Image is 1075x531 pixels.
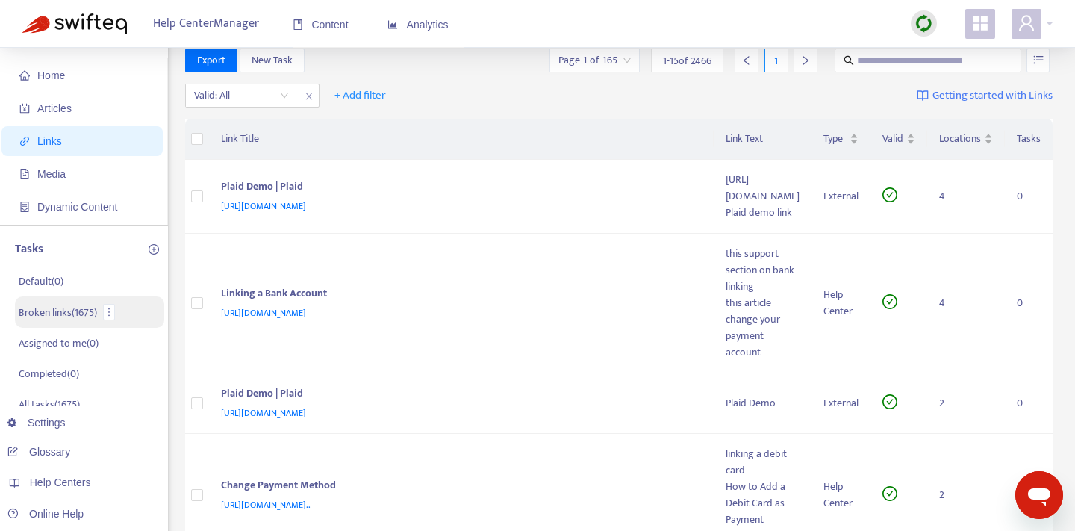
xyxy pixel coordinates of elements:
[917,90,929,102] img: image-link
[1026,49,1050,72] button: unordered-list
[221,199,306,214] span: [URL][DOMAIN_NAME]
[726,172,800,205] div: [URL][DOMAIN_NAME]
[19,136,30,146] span: link
[1005,373,1053,434] td: 0
[927,373,1005,434] td: 2
[19,202,30,212] span: container
[823,395,859,412] div: External
[209,119,714,160] th: Link Title
[800,55,811,66] span: right
[726,446,800,479] div: linking a debit card
[19,103,30,114] span: account-book
[221,178,697,198] div: Plaid Demo | Plaid
[726,395,800,412] div: Plaid Demo
[927,160,1005,234] td: 4
[149,244,159,255] span: plus-circle
[37,102,72,114] span: Articles
[103,304,115,320] button: more
[882,294,897,309] span: check-circle
[914,14,933,33] img: sync.dc5367851b00ba804db3.png
[726,295,800,311] div: this article
[19,397,80,412] p: All tasks ( 1675 )
[153,10,259,38] span: Help Center Manager
[221,497,311,512] span: [URL][DOMAIN_NAME]..
[1005,234,1053,373] td: 0
[104,307,114,317] span: more
[882,486,897,501] span: check-circle
[844,55,854,66] span: search
[37,69,65,81] span: Home
[882,394,897,409] span: check-circle
[221,285,697,305] div: Linking a Bank Account
[37,135,62,147] span: Links
[823,479,859,512] div: Help Center
[882,131,903,147] span: Valid
[323,84,397,108] button: + Add filter
[299,87,319,105] span: close
[252,52,293,69] span: New Task
[823,131,847,147] span: Type
[240,49,305,72] button: New Task
[741,55,752,66] span: left
[19,70,30,81] span: home
[19,335,99,351] p: Assigned to me ( 0 )
[30,476,91,488] span: Help Centers
[293,19,349,31] span: Content
[197,52,225,69] span: Export
[939,131,981,147] span: Locations
[823,287,859,320] div: Help Center
[19,273,63,289] p: Default ( 0 )
[1018,14,1035,32] span: user
[714,119,811,160] th: Link Text
[19,169,30,179] span: file-image
[334,87,386,105] span: + Add filter
[221,406,306,420] span: [URL][DOMAIN_NAME]
[19,366,79,382] p: Completed ( 0 )
[882,187,897,202] span: check-circle
[37,201,117,213] span: Dynamic Content
[1015,471,1063,519] iframe: Button to launch messaging window
[1005,160,1053,234] td: 0
[1005,119,1053,160] th: Tasks
[971,14,989,32] span: appstore
[927,234,1005,373] td: 4
[917,84,1053,108] a: Getting started with Links
[1033,55,1044,65] span: unordered-list
[870,119,927,160] th: Valid
[387,19,449,31] span: Analytics
[7,446,70,458] a: Glossary
[7,417,66,429] a: Settings
[221,385,697,405] div: Plaid Demo | Plaid
[22,13,127,34] img: Swifteq
[293,19,303,30] span: book
[221,305,306,320] span: [URL][DOMAIN_NAME]
[19,305,97,320] p: Broken links ( 1675 )
[37,168,66,180] span: Media
[726,246,800,295] div: this support section on bank linking
[823,188,859,205] div: External
[387,19,398,30] span: area-chart
[7,508,84,520] a: Online Help
[764,49,788,72] div: 1
[932,87,1053,105] span: Getting started with Links
[15,240,43,258] p: Tasks
[811,119,870,160] th: Type
[221,477,697,497] div: Change Payment Method
[185,49,237,72] button: Export
[726,311,800,361] div: change your payment account
[927,119,1005,160] th: Locations
[663,53,711,69] span: 1 - 15 of 2466
[726,205,800,221] div: Plaid demo link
